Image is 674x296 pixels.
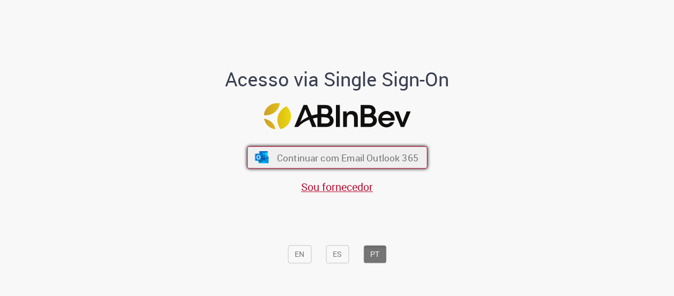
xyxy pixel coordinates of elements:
a: Sou fornecedor [301,180,373,194]
button: ES [326,245,349,263]
button: ícone Azure/Microsoft 360 Continuar com Email Outlook 365 [247,146,428,169]
button: EN [288,245,311,263]
h1: Acesso via Single Sign-On [189,69,486,90]
span: Continuar com Email Outlook 365 [276,151,418,164]
img: ícone Azure/Microsoft 360 [254,151,269,163]
button: PT [363,245,386,263]
img: Logo ABInBev [264,103,410,129]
